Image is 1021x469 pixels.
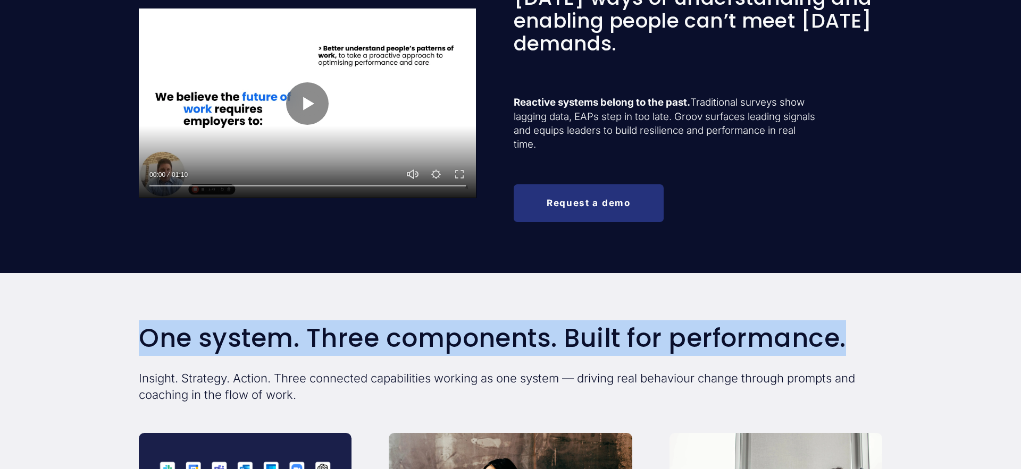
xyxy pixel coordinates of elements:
p: Insight. Strategy. Action. Three connected capabilities working as one system — driving real beha... [139,370,882,403]
button: Play [286,82,329,125]
a: Request a demo [514,184,664,222]
strong: Reactive systems belong to the past. [514,96,690,108]
div: Duration [168,169,190,180]
input: Seek [149,182,466,190]
div: Current time [149,169,168,180]
p: Traditional surveys show lagging data, EAPs step in too late. Groov surfaces leading signals and ... [514,96,820,151]
h2: One system. Three components. Built for performance. [139,324,882,352]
